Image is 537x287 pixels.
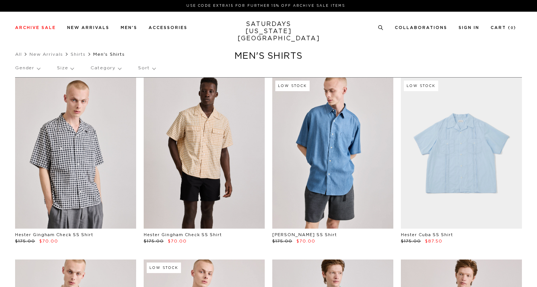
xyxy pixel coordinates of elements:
[296,239,315,243] span: $70.00
[272,239,292,243] span: $175.00
[395,26,447,30] a: Collaborations
[121,26,137,30] a: Men's
[459,26,479,30] a: Sign In
[15,26,56,30] a: Archive Sale
[15,239,35,243] span: $175.00
[93,52,125,56] span: Men's Shirts
[57,60,74,77] p: Size
[401,233,453,237] a: Hester Cuba SS Shirt
[425,239,442,243] span: $87.50
[144,233,222,237] a: Hester Gingham Check SS Shirt
[491,26,516,30] a: Cart (0)
[15,233,93,237] a: Hester Gingham Check SS Shirt
[67,26,109,30] a: New Arrivals
[275,81,310,91] div: Low Stock
[15,52,22,56] a: All
[144,239,164,243] span: $175.00
[18,3,513,9] p: Use Code EXTRA15 for Further 15% Off Archive Sale Items
[168,239,187,243] span: $70.00
[147,263,181,273] div: Low Stock
[39,239,58,243] span: $70.00
[138,60,155,77] p: Sort
[91,60,121,77] p: Category
[238,21,300,42] a: SATURDAYS[US_STATE][GEOGRAPHIC_DATA]
[149,26,187,30] a: Accessories
[511,26,514,30] small: 0
[15,60,40,77] p: Gender
[404,81,438,91] div: Low Stock
[71,52,86,56] a: Shirts
[29,52,63,56] a: New Arrivals
[401,239,421,243] span: $175.00
[272,233,337,237] a: [PERSON_NAME] SS Shirt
